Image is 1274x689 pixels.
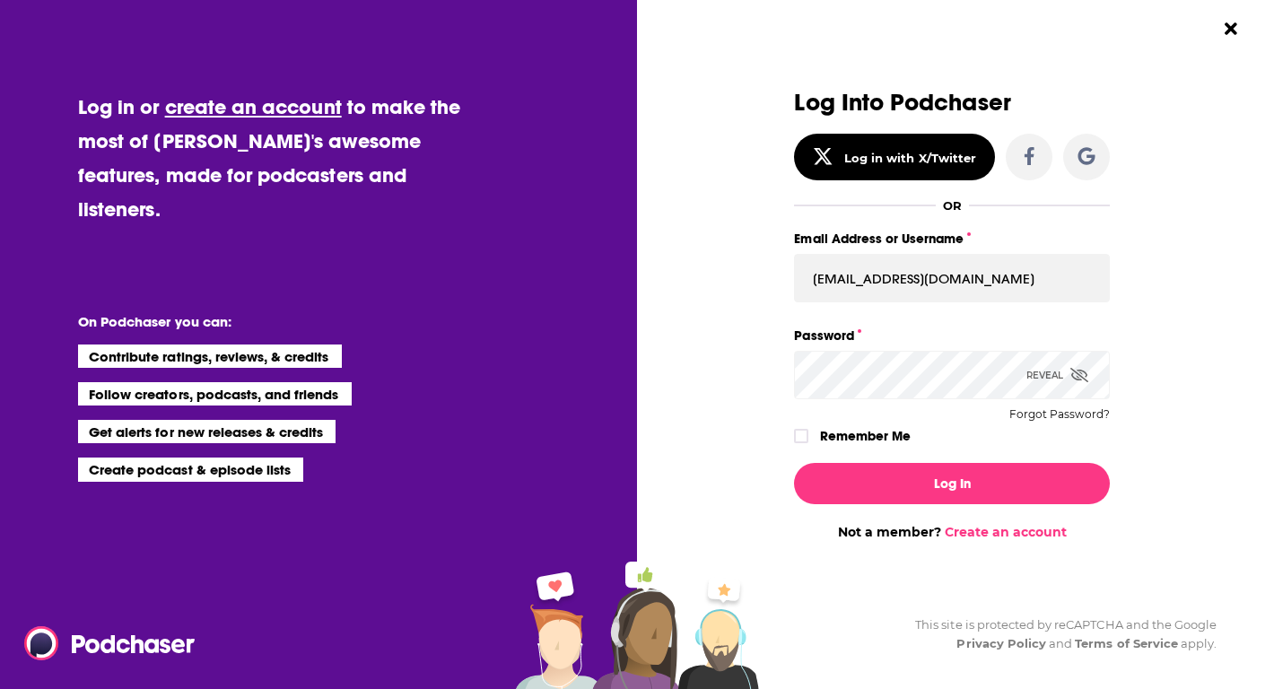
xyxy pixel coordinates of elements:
[1214,12,1248,46] button: Close Button
[794,324,1110,347] label: Password
[24,626,196,660] img: Podchaser - Follow, Share and Rate Podcasts
[1075,636,1178,650] a: Terms of Service
[1026,351,1088,399] div: Reveal
[794,254,1110,302] input: Email Address or Username
[943,198,962,213] div: OR
[78,344,342,368] li: Contribute ratings, reviews, & credits
[844,151,976,165] div: Log in with X/Twitter
[794,90,1110,116] h3: Log Into Podchaser
[1009,408,1110,421] button: Forgot Password?
[794,134,995,180] button: Log in with X/Twitter
[794,463,1110,504] button: Log In
[820,424,911,448] label: Remember Me
[78,313,437,330] li: On Podchaser you can:
[945,524,1067,540] a: Create an account
[78,458,303,481] li: Create podcast & episode lists
[956,636,1046,650] a: Privacy Policy
[901,615,1217,653] div: This site is protected by reCAPTCHA and the Google and apply.
[794,524,1110,540] div: Not a member?
[78,420,336,443] li: Get alerts for new releases & credits
[78,382,352,406] li: Follow creators, podcasts, and friends
[165,94,342,119] a: create an account
[24,626,182,660] a: Podchaser - Follow, Share and Rate Podcasts
[794,227,1110,250] label: Email Address or Username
